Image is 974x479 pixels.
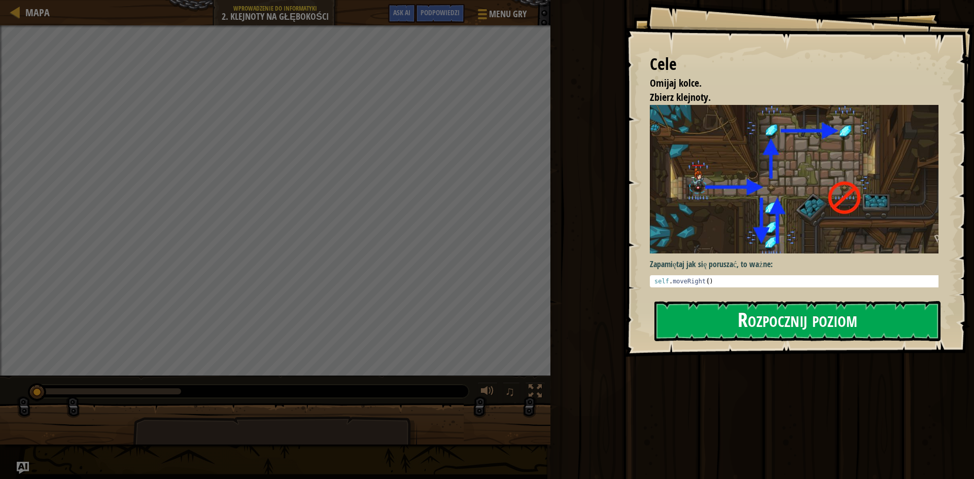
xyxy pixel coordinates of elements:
span: ♫ [505,384,515,399]
button: Toggle fullscreen [525,382,545,403]
span: Menu gry [489,8,527,21]
span: Podpowiedzi [421,8,460,17]
button: ♫ [503,382,520,403]
div: Cele [650,53,938,76]
li: Zbierz klejnoty. [637,90,936,105]
img: Gems in the deep [650,105,946,254]
li: Omijaj kolce. [637,76,936,91]
span: Omijaj kolce. [650,76,702,90]
button: Ask AI [388,4,415,23]
button: Rozpocznij poziom [654,301,941,341]
span: Ask AI [393,8,410,17]
p: Zapamiętaj jak się poruszać, to ważne: [650,259,946,270]
span: Mapa [25,6,50,19]
button: Menu gry [470,4,533,28]
button: Ask AI [17,462,29,474]
button: Dopasuj głośność [477,382,498,403]
a: Mapa [20,6,50,19]
span: Zbierz klejnoty. [650,90,711,104]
